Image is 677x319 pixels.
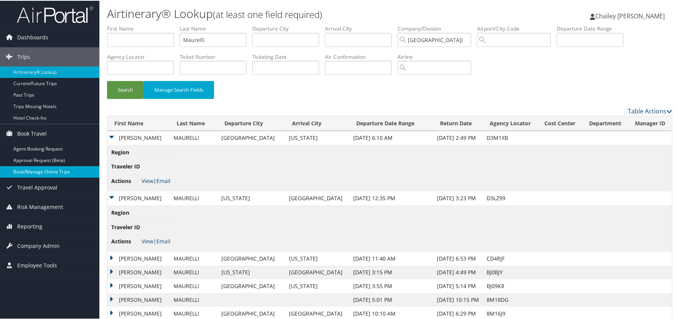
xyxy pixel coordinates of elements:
[111,147,140,156] span: Region
[107,130,170,144] td: [PERSON_NAME]
[350,191,433,204] td: [DATE] 12:35 PM
[433,191,483,204] td: [DATE] 3:23 PM
[107,279,170,292] td: [PERSON_NAME]
[252,52,325,60] label: Ticketing Date
[111,176,140,185] span: Actions
[170,279,218,292] td: MAURELLI
[111,208,140,216] span: Region
[398,52,477,60] label: Airline
[111,236,140,245] span: Actions
[107,251,170,265] td: [PERSON_NAME]
[156,177,170,184] a: Email
[141,177,153,184] a: View
[144,80,214,98] button: Manage Search Fields
[218,115,285,130] th: Departure City: activate to sort column ascending
[180,24,252,32] label: Last Name
[325,24,398,32] label: Arrival City
[582,115,628,130] th: Department: activate to sort column ascending
[350,279,433,292] td: [DATE] 3:55 PM
[111,222,140,231] span: Traveler ID
[433,265,483,279] td: [DATE] 4:49 PM
[218,251,285,265] td: [GEOGRAPHIC_DATA]
[483,251,537,265] td: CD4RJF
[433,251,483,265] td: [DATE] 6:53 PM
[285,115,349,130] th: Arrival City: activate to sort column ascending
[350,292,433,306] td: [DATE] 5:01 PM
[213,7,322,20] small: (at least one field required)
[107,24,180,32] label: First Name
[398,24,477,32] label: Company/Division
[107,115,170,130] th: First Name: activate to sort column ascending
[17,47,30,66] span: Trips
[141,237,153,244] a: View
[285,191,349,204] td: [GEOGRAPHIC_DATA]
[285,130,349,144] td: [US_STATE]
[17,255,57,274] span: Employee Tools
[107,265,170,279] td: [PERSON_NAME]
[590,4,672,27] a: Chailey [PERSON_NAME]
[433,130,483,144] td: [DATE] 2:49 PM
[433,279,483,292] td: [DATE] 5:14 PM
[107,292,170,306] td: [PERSON_NAME]
[537,115,582,130] th: Cost Center: activate to sort column ascending
[141,237,170,244] span: |
[325,52,398,60] label: Air Confirmation
[557,24,629,32] label: Departure Date Range
[17,5,93,23] img: airportal-logo.png
[350,115,433,130] th: Departure Date Range: activate to sort column ascending
[17,216,42,235] span: Reporting
[156,237,170,244] a: Email
[17,236,60,255] span: Company Admin
[433,115,483,130] th: Return Date: activate to sort column ascending
[17,177,57,196] span: Travel Approval
[107,191,170,204] td: [PERSON_NAME]
[17,197,63,216] span: Risk Management
[170,191,218,204] td: MAURELLI
[595,11,665,19] span: Chailey [PERSON_NAME]
[628,106,672,115] a: Table Actions
[107,5,484,21] h1: Airtinerary® Lookup
[218,191,285,204] td: [US_STATE]
[170,251,218,265] td: MAURELLI
[170,265,218,279] td: MAURELLI
[141,177,170,184] span: |
[285,251,349,265] td: [US_STATE]
[107,52,180,60] label: Agency Locator
[170,130,218,144] td: MAURELLI
[350,130,433,144] td: [DATE] 6:10 AM
[17,27,48,46] span: Dashboards
[170,115,218,130] th: Last Name: activate to sort column ascending
[483,130,537,144] td: D3M1XB
[628,115,672,130] th: Manager ID: activate to sort column ascending
[252,24,325,32] label: Departure City
[350,265,433,279] td: [DATE] 3:15 PM
[218,130,285,144] td: [GEOGRAPHIC_DATA]
[483,292,537,306] td: 8M18DG
[285,265,349,279] td: [GEOGRAPHIC_DATA]
[483,115,537,130] th: Agency Locator: activate to sort column ascending
[483,265,537,279] td: BJ0BJY
[285,279,349,292] td: [US_STATE]
[180,52,252,60] label: Ticket Number
[483,191,537,204] td: D3LZ99
[111,162,140,170] span: Traveler ID
[477,24,557,32] label: Airport/City Code
[170,292,218,306] td: MAURELLI
[350,251,433,265] td: [DATE] 11:40 AM
[17,123,47,142] span: Book Travel
[433,292,483,306] td: [DATE] 10:15 PM
[218,265,285,279] td: [US_STATE]
[107,80,144,98] button: Search
[483,279,537,292] td: BJ09K8
[218,279,285,292] td: [GEOGRAPHIC_DATA]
